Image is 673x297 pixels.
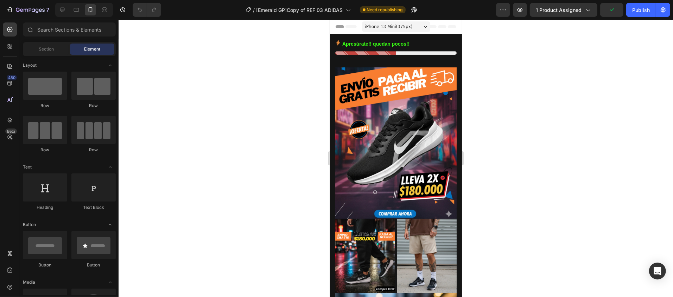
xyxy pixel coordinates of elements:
span: Element [84,46,100,52]
div: Text Block [71,204,116,211]
div: Row [71,103,116,109]
div: Button [23,262,67,268]
div: Row [23,103,67,109]
button: Publish [626,3,656,17]
span: Need republishing [367,7,403,13]
span: Toggle open [104,60,116,71]
span: Toggle open [104,161,116,173]
span: Button [23,222,36,228]
div: 450 [7,75,17,80]
span: Media [23,279,35,285]
button: 7 [3,3,52,17]
button: 1 product assigned [530,3,597,17]
div: Heading [23,204,67,211]
p: 7 [46,6,49,14]
iframe: Design area [330,20,462,297]
div: Publish [632,6,650,14]
div: Beta [5,128,17,134]
span: Text [23,164,32,170]
span: [Emerald GP]Copy of REF 03 ADIDAS [256,6,343,14]
div: Open Intercom Messenger [649,263,666,279]
div: Row [23,147,67,153]
span: / [253,6,255,14]
span: Toggle open [104,219,116,230]
div: Button [71,262,116,268]
span: 1 product assigned [536,6,582,14]
span: Section [39,46,54,52]
div: Undo/Redo [133,3,161,17]
span: Toggle open [104,277,116,288]
span: Layout [23,62,37,68]
div: Row [71,147,116,153]
input: Search Sections & Elements [23,22,116,37]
